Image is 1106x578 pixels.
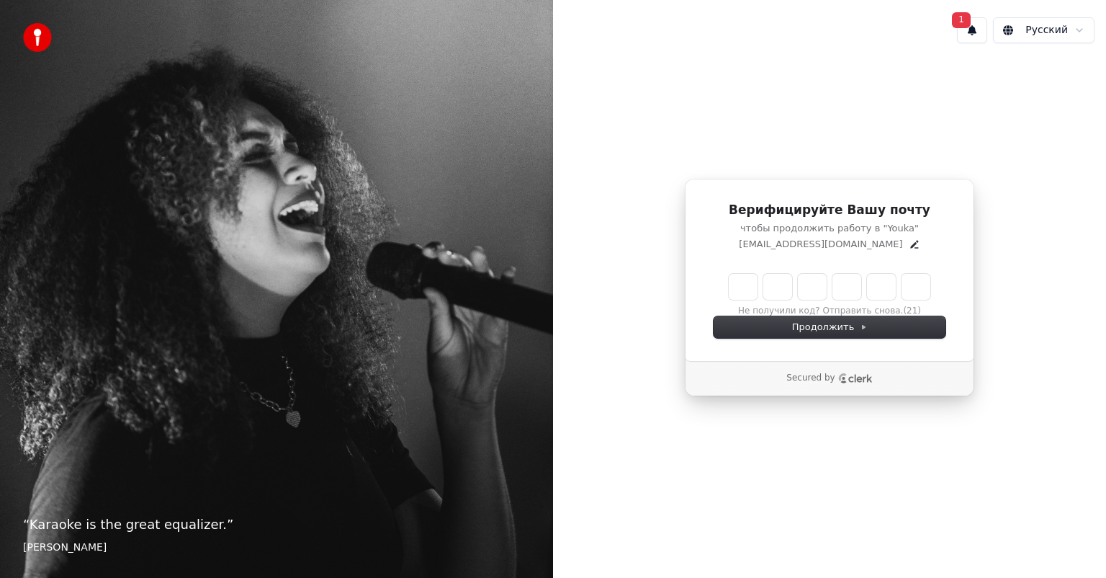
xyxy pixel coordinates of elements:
a: Clerk logo [838,373,873,383]
span: Продолжить [792,321,868,334]
img: youka [23,23,52,52]
input: Enter verification code [729,274,930,300]
footer: [PERSON_NAME] [23,541,530,555]
span: 1 [952,12,971,28]
button: 1 [957,17,987,43]
p: чтобы продолжить работу в "Youka" [714,222,945,235]
h1: Верифицируйте Вашу почту [714,202,945,219]
p: [EMAIL_ADDRESS][DOMAIN_NAME] [739,238,902,251]
button: Продолжить [714,316,945,338]
button: Edit [909,239,920,250]
p: “ Karaoke is the great equalizer. ” [23,515,530,535]
p: Secured by [786,373,835,384]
